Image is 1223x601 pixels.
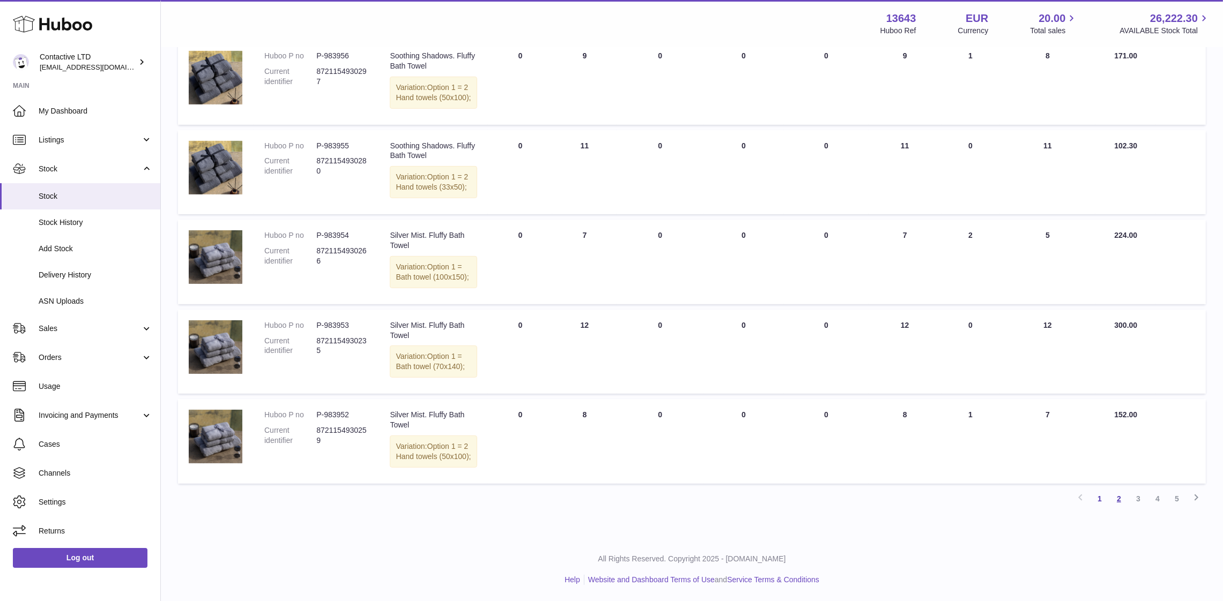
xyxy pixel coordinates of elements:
[264,141,316,151] dt: Huboo P no
[390,77,477,109] div: Variation:
[316,141,368,151] dd: P-983955
[552,40,617,125] td: 9
[39,270,152,280] span: Delivery History
[488,310,552,394] td: 0
[396,83,471,102] span: Option 1 = 2 Hand towels (50x100);
[316,410,368,420] dd: P-983952
[1109,489,1129,508] a: 2
[869,130,942,215] td: 11
[824,141,828,150] span: 0
[39,324,141,334] span: Sales
[1030,26,1078,36] span: Total sales
[316,66,368,87] dd: 8721154930297
[264,156,316,176] dt: Current identifier
[880,26,916,36] div: Huboo Ref
[396,442,471,461] span: Option 1 = 2 Hand towels (50x100);
[39,497,152,507] span: Settings
[39,164,141,174] span: Stock
[703,310,784,394] td: 0
[488,40,552,125] td: 0
[264,336,316,356] dt: Current identifier
[39,296,152,306] span: ASN Uploads
[390,435,477,468] div: Variation:
[396,352,464,371] span: Option 1 = Bath towel (70x140);
[189,410,242,463] img: product image
[942,130,1000,215] td: 0
[703,399,784,484] td: 0
[1120,11,1210,36] a: 26,222.30 AVAILABLE Stock Total
[316,425,368,446] dd: 8721154930259
[966,11,988,26] strong: EUR
[264,66,316,87] dt: Current identifier
[869,220,942,304] td: 7
[39,468,152,478] span: Channels
[39,439,152,449] span: Cases
[390,345,477,378] div: Variation:
[316,320,368,330] dd: P-983953
[39,410,141,420] span: Invoicing and Payments
[189,230,242,284] img: product image
[316,51,368,61] dd: P-983956
[617,399,703,484] td: 0
[552,220,617,304] td: 7
[1000,310,1096,394] td: 12
[264,410,316,420] dt: Huboo P no
[1114,410,1137,419] span: 152.00
[824,51,828,60] span: 0
[264,246,316,266] dt: Current identifier
[316,336,368,356] dd: 8721154930235
[824,231,828,239] span: 0
[40,63,158,71] span: [EMAIL_ADDRESS][DOMAIN_NAME]
[1000,399,1096,484] td: 7
[869,40,942,125] td: 9
[13,54,29,70] img: soul@SOWLhome.com
[1000,220,1096,304] td: 5
[1114,321,1137,329] span: 300.00
[824,410,828,419] span: 0
[316,230,368,241] dd: P-983954
[1114,51,1137,60] span: 171.00
[390,51,477,71] div: Soothing Shadows. Fluffy Bath Towel
[703,220,784,304] td: 0
[942,220,1000,304] td: 2
[39,381,152,392] span: Usage
[189,320,242,374] img: product image
[40,52,136,72] div: Contactive LTD
[1167,489,1187,508] a: 5
[1114,231,1137,239] span: 224.00
[390,166,477,198] div: Variation:
[1129,489,1148,508] a: 3
[169,554,1214,564] p: All Rights Reserved. Copyright 2025 - [DOMAIN_NAME]
[39,217,152,228] span: Stock History
[617,40,703,125] td: 0
[1120,26,1210,36] span: AVAILABLE Stock Total
[390,230,477,251] div: Silver Mist. Fluffy Bath Towel
[488,130,552,215] td: 0
[39,191,152,201] span: Stock
[488,399,552,484] td: 0
[396,262,469,281] span: Option 1 = Bath towel (100x150);
[390,141,477,161] div: Soothing Shadows. Fluffy Bath Towel
[189,51,242,104] img: product image
[584,575,819,585] li: and
[727,575,819,584] a: Service Terms & Conditions
[390,320,477,341] div: Silver Mist. Fluffy Bath Towel
[316,156,368,176] dd: 8721154930280
[39,244,152,254] span: Add Stock
[565,575,580,584] a: Help
[1090,489,1109,508] a: 1
[869,399,942,484] td: 8
[703,130,784,215] td: 0
[588,575,715,584] a: Website and Dashboard Terms of Use
[390,410,477,430] div: Silver Mist. Fluffy Bath Towel
[703,40,784,125] td: 0
[488,220,552,304] td: 0
[1150,11,1198,26] span: 26,222.30
[958,26,989,36] div: Currency
[39,526,152,536] span: Returns
[1148,489,1167,508] a: 4
[942,40,1000,125] td: 1
[13,548,147,567] a: Log out
[264,230,316,241] dt: Huboo P no
[1030,11,1078,36] a: 20.00 Total sales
